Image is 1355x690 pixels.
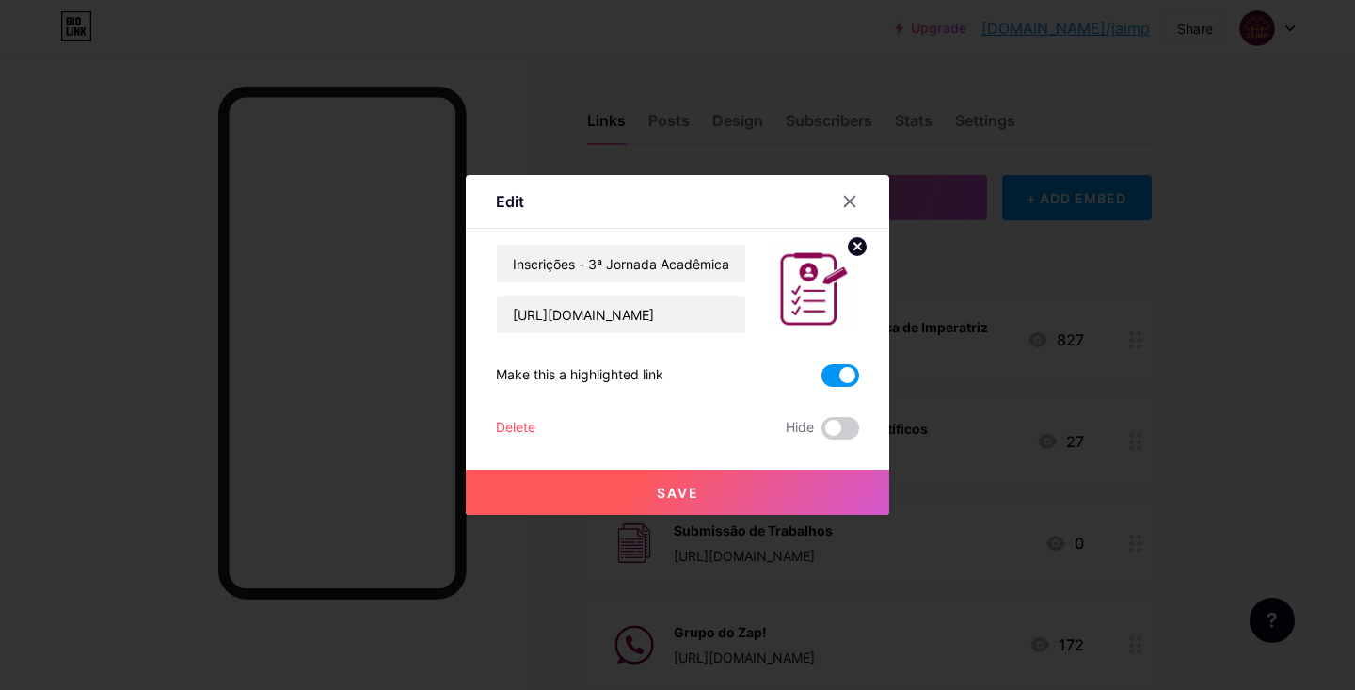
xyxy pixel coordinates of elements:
[496,190,524,213] div: Edit
[786,417,814,440] span: Hide
[497,245,745,282] input: Title
[496,417,535,440] div: Delete
[496,364,663,387] div: Make this a highlighted link
[657,485,699,501] span: Save
[769,244,859,334] img: link_thumbnail
[466,470,889,515] button: Save
[497,296,745,333] input: URL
